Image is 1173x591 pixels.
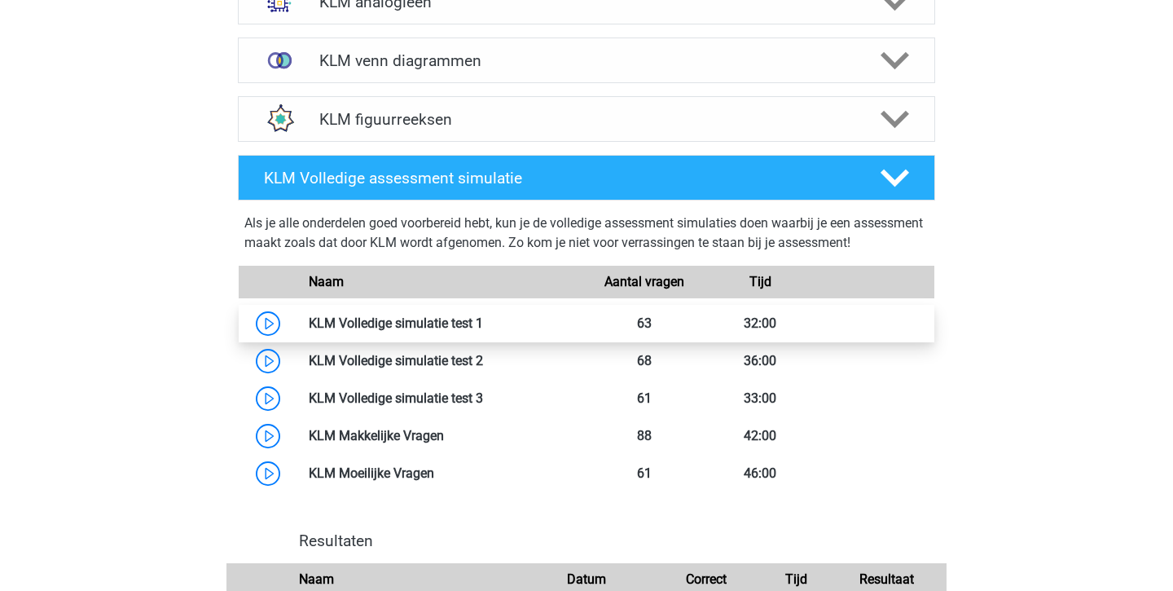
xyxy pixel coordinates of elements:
[231,37,942,83] a: venn diagrammen KLM venn diagrammen
[231,155,942,201] a: KLM Volledige assessment simulatie
[297,272,586,292] div: Naam
[526,570,646,589] div: Datum
[297,314,586,333] div: KLM Volledige simulatie test 1
[299,531,934,550] h4: Resultaten
[258,39,301,82] img: venn diagrammen
[586,272,702,292] div: Aantal vragen
[827,570,947,589] div: Resultaat
[647,570,767,589] div: Correct
[297,389,586,408] div: KLM Volledige simulatie test 3
[319,110,853,129] h4: KLM figuurreeksen
[297,464,586,483] div: KLM Moeilijke Vragen
[297,351,586,371] div: KLM Volledige simulatie test 2
[287,570,527,589] div: Naam
[297,426,586,446] div: KLM Makkelijke Vragen
[319,51,853,70] h4: KLM venn diagrammen
[231,96,942,142] a: figuurreeksen KLM figuurreeksen
[258,98,301,140] img: figuurreeksen
[702,272,818,292] div: Tijd
[264,169,854,187] h4: KLM Volledige assessment simulatie
[767,570,827,589] div: Tijd
[244,214,929,259] div: Als je alle onderdelen goed voorbereid hebt, kun je de volledige assessment simulaties doen waarb...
